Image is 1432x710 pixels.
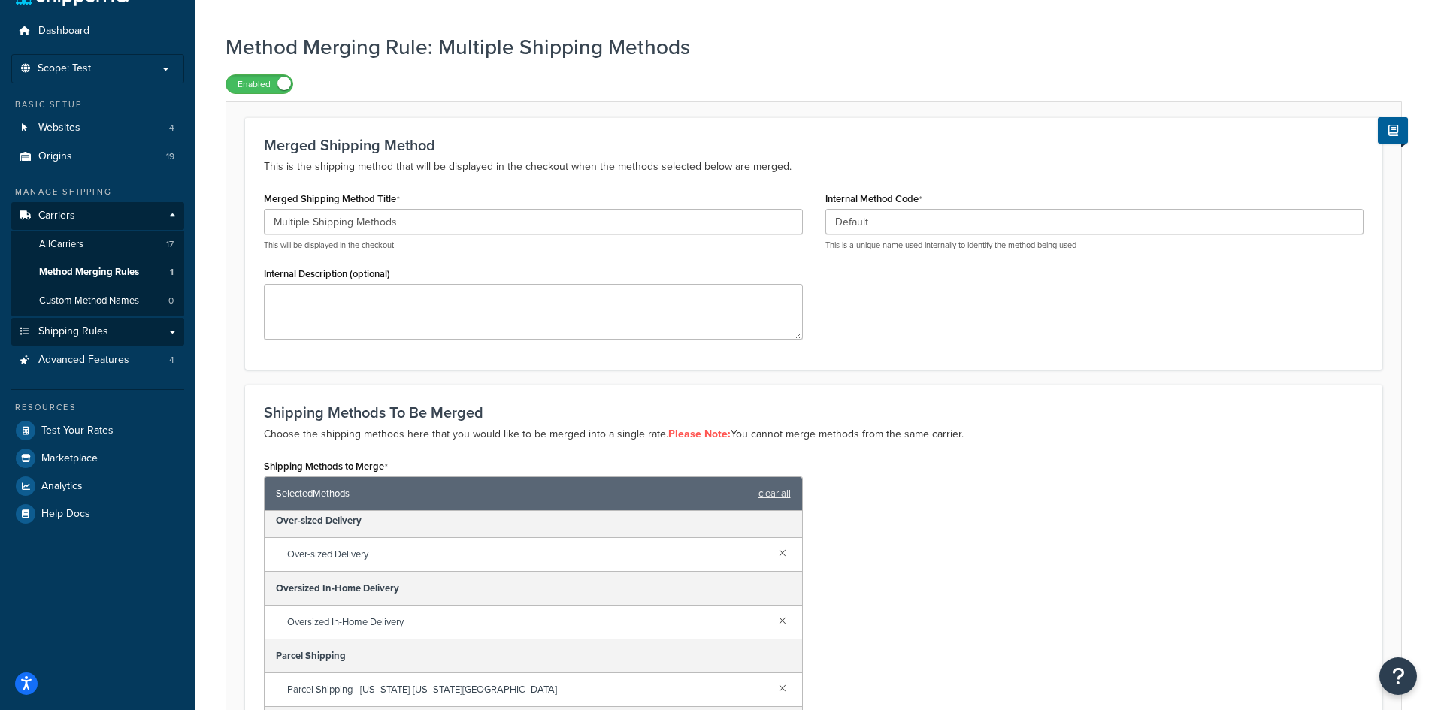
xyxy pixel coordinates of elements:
[168,295,174,307] span: 0
[264,240,803,251] p: This will be displayed in the checkout
[226,32,1383,62] h1: Method Merging Rule: Multiple Shipping Methods
[11,114,184,142] a: Websites4
[11,287,184,315] a: Custom Method Names0
[11,202,184,230] a: Carriers
[11,98,184,111] div: Basic Setup
[39,295,139,307] span: Custom Method Names
[11,202,184,316] li: Carriers
[264,461,388,473] label: Shipping Methods to Merge
[11,287,184,315] li: Custom Method Names
[169,354,174,367] span: 4
[166,150,174,163] span: 19
[287,679,767,700] span: Parcel Shipping - [US_STATE]-[US_STATE][GEOGRAPHIC_DATA]
[169,122,174,134] span: 4
[38,325,108,338] span: Shipping Rules
[39,266,139,279] span: Method Merging Rules
[668,426,731,442] strong: Please Note:
[264,158,1364,176] p: This is the shipping method that will be displayed in the checkout when the methods selected belo...
[38,62,91,75] span: Scope: Test
[11,258,184,286] a: Method Merging Rules1
[264,268,390,279] label: Internal Description (optional)
[41,508,90,521] span: Help Docs
[38,354,129,367] span: Advanced Features
[11,143,184,171] a: Origins19
[264,425,1364,443] p: Choose the shipping methods here that you would like to be merged into a single rate. You cannot ...
[287,544,767,565] span: Over-sized Delivery
[11,186,184,198] div: Manage Shipping
[11,417,184,444] a: Test Your Rates
[11,318,184,346] a: Shipping Rules
[11,114,184,142] li: Websites
[39,238,83,251] span: All Carriers
[265,572,802,606] div: Oversized In-Home Delivery
[11,445,184,472] a: Marketplace
[825,193,922,205] label: Internal Method Code
[11,143,184,171] li: Origins
[11,500,184,527] a: Help Docs
[287,612,767,633] span: Oversized In-Home Delivery
[166,238,174,251] span: 17
[276,483,751,504] span: Selected Methods
[11,231,184,258] a: AllCarriers17
[38,210,75,222] span: Carriers
[41,480,83,493] span: Analytics
[264,404,1364,421] h3: Shipping Methods To Be Merged
[11,346,184,374] li: Advanced Features
[170,266,174,279] span: 1
[38,122,80,134] span: Websites
[41,424,114,437] span: Test Your Rates
[38,25,89,38] span: Dashboard
[264,193,400,205] label: Merged Shipping Method Title
[264,137,1364,153] h3: Merged Shipping Method
[758,483,791,504] a: clear all
[825,240,1364,251] p: This is a unique name used internally to identify the method being used
[11,17,184,45] a: Dashboard
[226,75,292,93] label: Enabled
[11,346,184,374] a: Advanced Features4
[11,473,184,500] a: Analytics
[11,401,184,414] div: Resources
[1378,117,1408,144] button: Show Help Docs
[38,150,72,163] span: Origins
[265,504,802,538] div: Over-sized Delivery
[1379,657,1417,695] button: Open Resource Center
[41,452,98,465] span: Marketplace
[265,639,802,673] div: Parcel Shipping
[11,258,184,286] li: Method Merging Rules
